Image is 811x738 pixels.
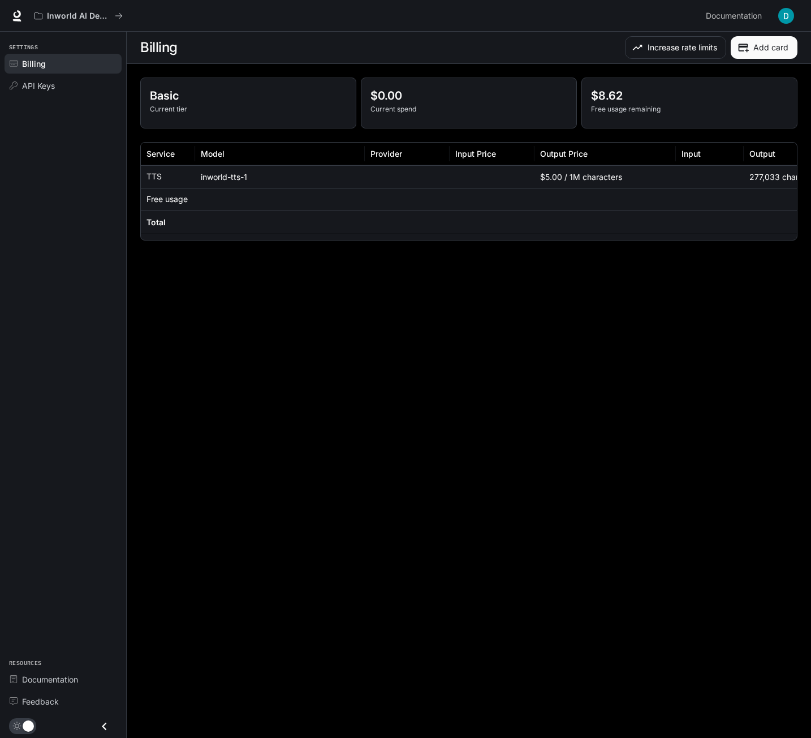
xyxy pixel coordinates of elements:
h1: Billing [140,36,178,59]
button: User avatar [775,5,797,27]
div: Output Price [540,149,588,158]
img: User avatar [778,8,794,24]
h6: Total [146,217,166,228]
div: Input [681,149,701,158]
div: Input Price [455,149,496,158]
p: Current spend [370,104,567,114]
span: Documentation [706,9,762,23]
p: $8.62 [591,87,788,104]
div: Output [749,149,775,158]
span: Billing [22,58,46,70]
p: Free usage remaining [591,104,788,114]
p: $0.00 [370,87,567,104]
p: Basic [150,87,347,104]
p: Inworld AI Demos [47,11,110,21]
div: $5.00 / 1M characters [534,165,676,188]
span: Dark mode toggle [23,719,34,732]
button: Increase rate limits [625,36,726,59]
div: Provider [370,149,402,158]
button: Add card [731,36,797,59]
p: Current tier [150,104,347,114]
div: Service [146,149,175,158]
button: Close drawer [92,715,117,738]
span: API Keys [22,80,55,92]
a: Documentation [5,670,122,689]
button: All workspaces [29,5,128,27]
a: Billing [5,54,122,74]
span: Feedback [22,696,59,707]
a: API Keys [5,76,122,96]
p: Free usage [146,194,188,205]
p: TTS [146,171,162,182]
div: Model [201,149,225,158]
a: Documentation [701,5,770,27]
div: inworld-tts-1 [195,165,365,188]
span: Documentation [22,673,78,685]
a: Feedback [5,692,122,711]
